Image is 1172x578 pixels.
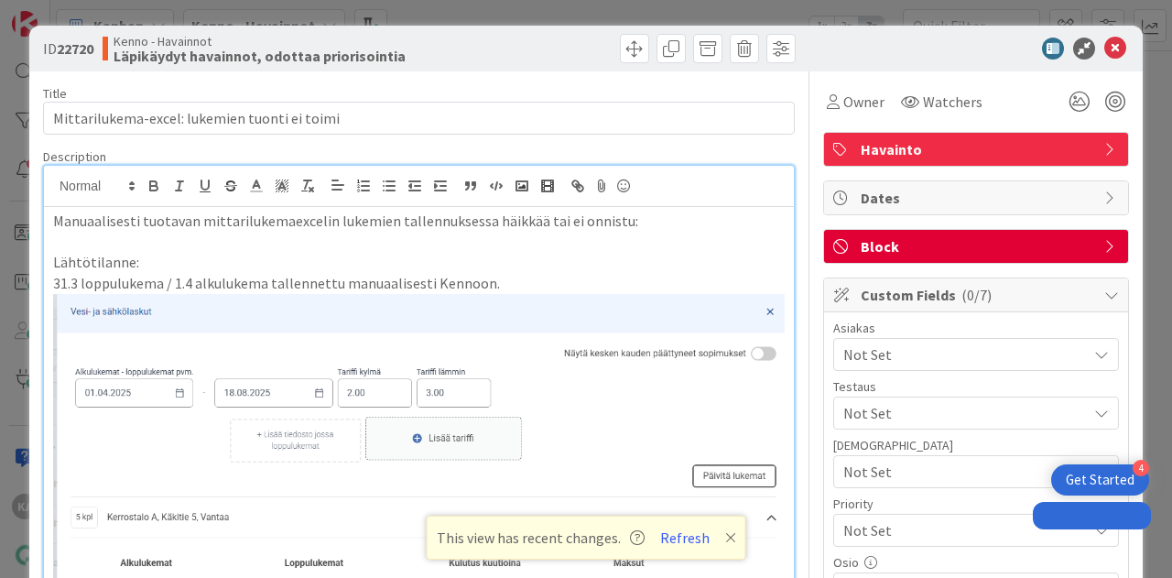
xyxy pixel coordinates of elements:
[43,38,93,60] span: ID
[833,497,1119,510] div: Priority
[654,526,716,550] button: Refresh
[843,344,1087,365] span: Not Set
[1051,464,1149,496] div: Open Get Started checklist, remaining modules: 4
[43,102,795,135] input: type card name here...
[1133,460,1149,476] div: 4
[833,439,1119,452] div: [DEMOGRAPHIC_DATA]
[861,138,1095,160] span: Havainto
[437,527,645,549] span: This view has recent changes.
[43,85,67,102] label: Title
[114,34,406,49] span: Kenno - Havainnot
[1066,471,1134,489] div: Get Started
[843,402,1087,424] span: Not Set
[833,380,1119,393] div: Testaus
[53,211,785,232] p: Manuaalisesti tuotavan mittarilukemaexcelin lukemien tallennuksessa häikkää tai ei onnistu:
[833,556,1119,569] div: Osio
[843,91,884,113] span: Owner
[861,235,1095,257] span: Block
[861,187,1095,209] span: Dates
[961,286,992,304] span: ( 0/7 )
[843,518,1078,543] span: Not Set
[923,91,982,113] span: Watchers
[861,284,1095,306] span: Custom Fields
[43,148,106,165] span: Description
[53,273,785,294] p: 31.3 loppulukema / 1.4 alkulukema tallennettu manuaalisesti Kennoon.
[114,49,406,63] b: Läpikäydyt havainnot, odottaa priorisointia
[843,461,1087,483] span: Not Set
[57,39,93,58] b: 22720
[833,322,1119,334] div: Asiakas
[53,252,785,273] p: Lähtötilanne:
